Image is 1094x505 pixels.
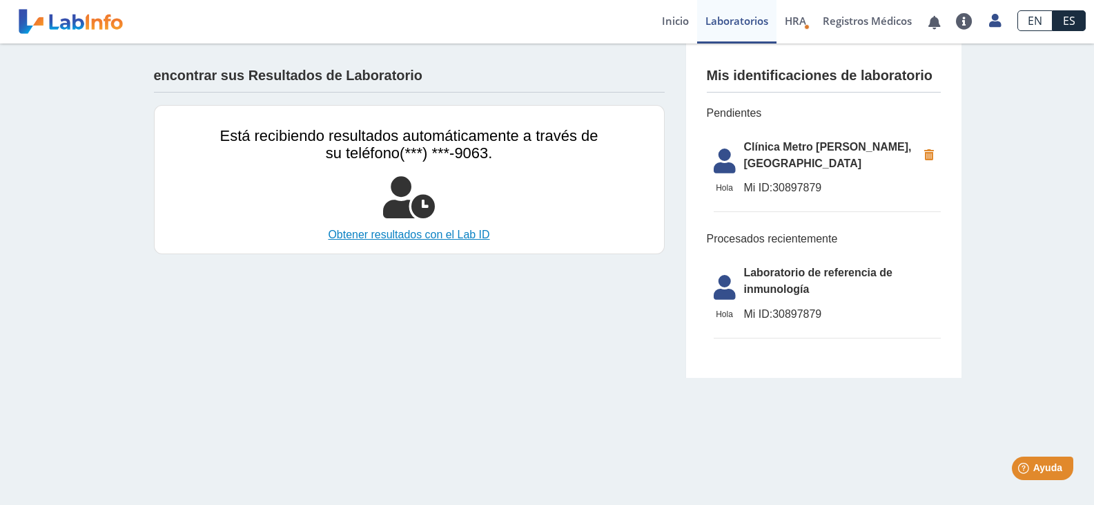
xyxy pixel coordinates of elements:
[772,182,821,193] font: 30897879
[772,308,821,320] font: 30897879
[744,141,912,169] font: Clínica Metro [PERSON_NAME], [GEOGRAPHIC_DATA]
[716,183,733,193] font: Hola
[328,229,489,240] font: Obtener resultados con el Lab ID
[785,14,806,28] font: HRA
[971,451,1079,490] iframe: Lanzador de widgets de ayuda
[707,68,932,83] font: Mis identificaciones de laboratorio
[823,14,912,28] font: Registros Médicos
[716,309,733,319] font: Hola
[220,127,598,162] font: Está recibiendo resultados automáticamente a través de su teléfono
[744,267,892,295] font: Laboratorio de referencia de inmunología
[154,68,422,83] font: encontrar sus Resultados de Laboratorio
[705,14,768,28] font: Laboratorios
[744,308,773,320] font: Mi ID:
[1063,13,1075,28] font: ES
[744,182,773,193] font: Mi ID:
[707,233,838,245] font: Procesados recientemente
[707,107,762,119] font: Pendientes
[662,14,689,28] font: Inicio
[1028,13,1042,28] font: EN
